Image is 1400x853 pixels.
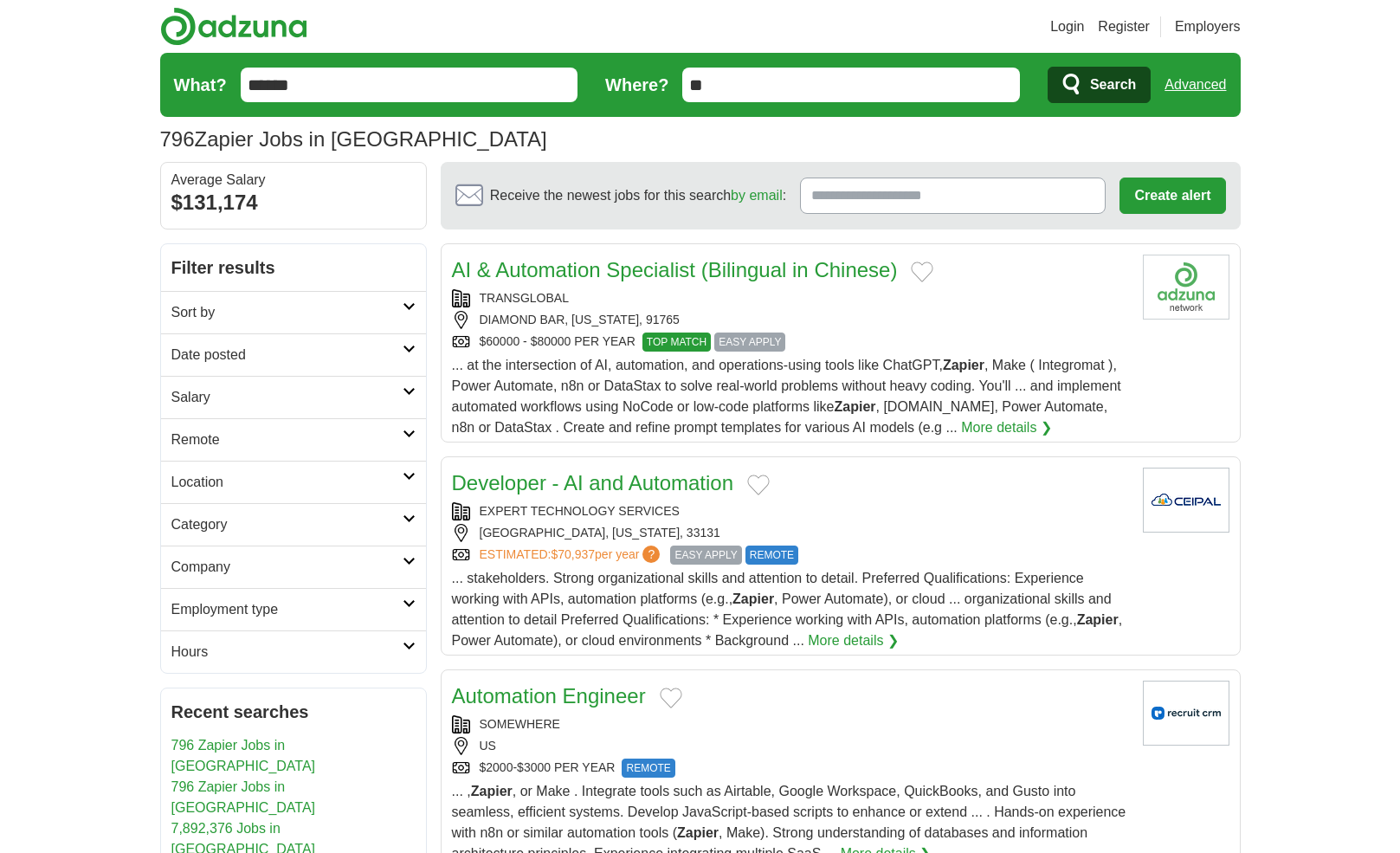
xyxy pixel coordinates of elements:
a: Advanced [1165,68,1226,102]
div: EXPERT TECHNOLOGY SERVICES [452,502,1129,520]
a: Category [161,503,426,546]
h2: Sort by [171,302,403,323]
a: Developer - AI and Automation [452,471,734,494]
label: Where? [605,72,668,98]
button: Search [1048,67,1151,103]
img: Company logo [1143,468,1229,533]
span: REMOTE [622,759,674,778]
a: Location [161,461,426,503]
span: EASY APPLY [670,546,741,565]
span: TOP MATCH [642,333,711,352]
a: Sort by [161,291,426,333]
div: DIAMOND BAR, [US_STATE], 91765 [452,311,1129,329]
h2: Company [171,557,403,578]
div: Average Salary [171,173,416,187]
div: US [452,737,1129,755]
a: 796 Zapier Jobs in [GEOGRAPHIC_DATA] [171,779,316,815]
a: Company [161,546,426,588]
a: Login [1050,16,1084,37]
strong: Zapier [1077,612,1119,627]
a: ESTIMATED:$70,937per year? [480,546,664,565]
a: AI & Automation Specialist (Bilingual in Chinese) [452,258,898,281]
a: More details ❯ [808,630,899,651]
strong: Zapier [943,358,984,372]
span: 796 [160,124,195,155]
img: Company logo [1143,681,1229,746]
span: $70,937 [551,547,595,561]
strong: Zapier [834,399,875,414]
img: Adzuna logo [160,7,307,46]
a: Employers [1175,16,1241,37]
a: More details ❯ [961,417,1052,438]
span: Receive the newest jobs for this search : [490,185,786,206]
a: Hours [161,630,426,673]
h2: Recent searches [171,699,416,725]
a: 796 Zapier Jobs in [GEOGRAPHIC_DATA] [171,738,316,773]
div: $131,174 [171,187,416,218]
span: ... at the intersection of AI, automation, and operations-using tools like ChatGPT, , Make ( Inte... [452,358,1121,435]
strong: Zapier [471,784,513,798]
h2: Salary [171,387,403,408]
h2: Employment type [171,599,403,620]
h2: Remote [171,430,403,450]
a: Date posted [161,333,426,376]
span: ... stakeholders. Strong organizational skills and attention to detail. Preferred Qualifications:... [452,571,1123,648]
div: [GEOGRAPHIC_DATA], [US_STATE], 33131 [452,524,1129,542]
h1: Zapier Jobs in [GEOGRAPHIC_DATA] [160,127,547,151]
div: $2000-$3000 PER YEAR [452,759,1129,778]
div: $60000 - $80000 PER YEAR [452,333,1129,352]
img: Company logo [1143,255,1229,320]
a: Remote [161,418,426,461]
div: TRANSGLOBAL [452,289,1129,307]
button: Create alert [1119,178,1225,214]
button: Add to favorite jobs [747,475,770,495]
a: Automation Engineer [452,684,646,708]
button: Add to favorite jobs [660,688,682,708]
span: Search [1090,68,1136,102]
div: SOMEWHERE [452,715,1129,733]
h2: Location [171,472,403,493]
a: Salary [161,376,426,418]
span: EASY APPLY [714,333,785,352]
strong: Zapier [677,825,719,840]
span: REMOTE [745,546,798,565]
span: ? [642,546,660,563]
h2: Filter results [161,244,426,291]
label: What? [174,72,227,98]
a: by email [731,188,783,203]
button: Add to favorite jobs [911,262,933,282]
a: Register [1098,16,1150,37]
a: Employment type [161,588,426,630]
strong: Zapier [732,591,774,606]
h2: Hours [171,642,403,662]
h2: Date posted [171,345,403,365]
h2: Category [171,514,403,535]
